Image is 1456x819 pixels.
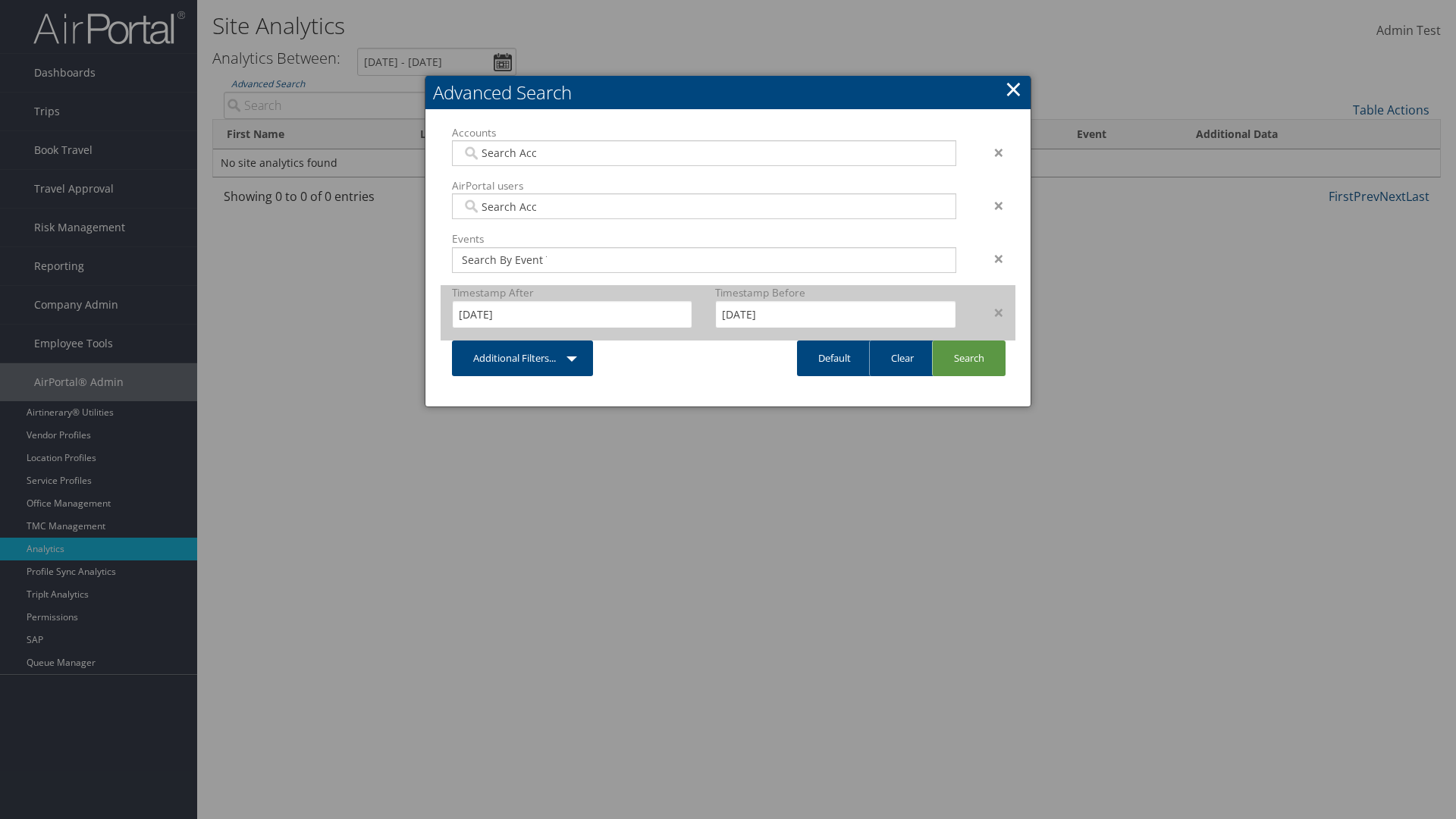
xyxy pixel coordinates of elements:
[968,196,1015,215] div: ×
[452,125,956,140] label: Accounts
[452,285,692,300] label: Timestamp After
[1005,74,1022,104] a: Close
[715,285,955,300] label: Timestamp Before
[869,340,935,376] a: Clear
[462,199,547,214] input: Search Accounts
[452,231,956,246] label: Events
[425,76,1031,109] h2: Advanced Search
[968,303,1015,322] div: ×
[968,249,1015,268] div: ×
[452,340,593,376] a: Additional Filters...
[452,178,956,193] label: AirPortal users
[932,340,1006,376] a: Search
[462,146,547,161] input: Search Accounts
[968,143,1015,162] div: ×
[797,340,872,376] a: Default
[462,253,547,268] input: Search By Event Type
